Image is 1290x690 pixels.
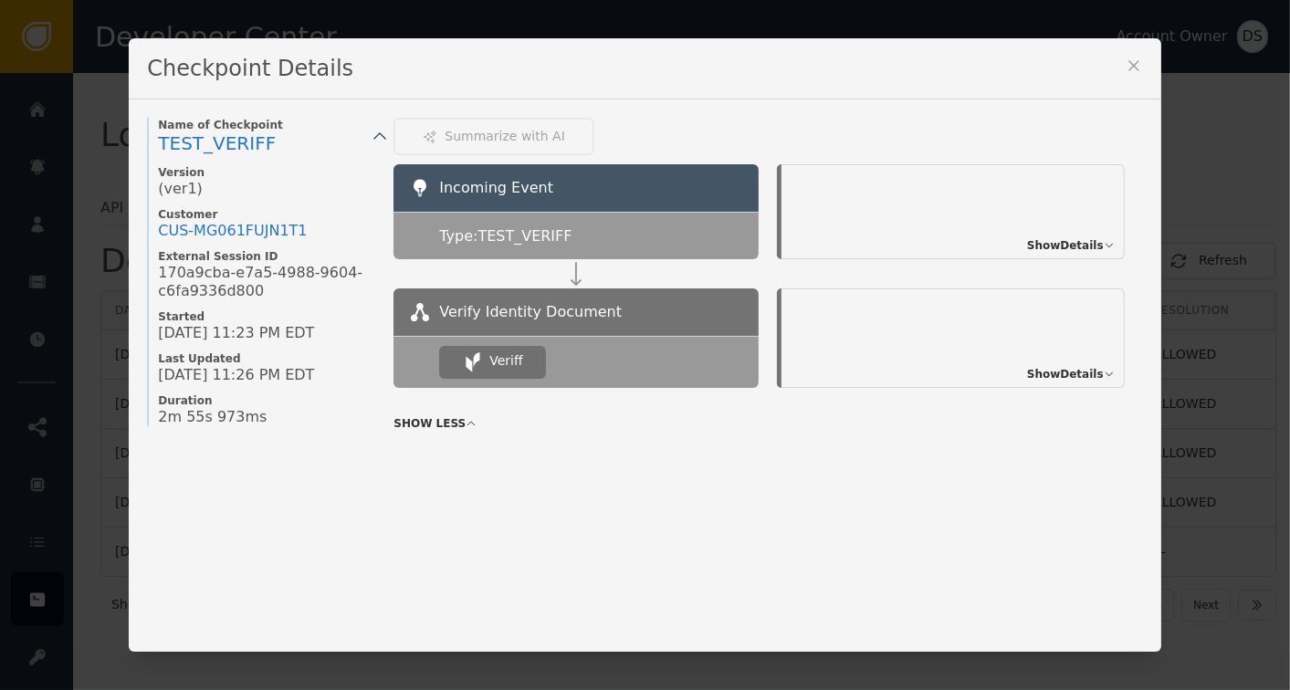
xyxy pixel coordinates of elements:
[158,180,203,198] span: (ver 1 )
[1027,237,1104,254] span: Show Details
[1027,366,1104,382] span: Show Details
[158,132,375,156] a: TEST_VERIFF
[158,393,375,408] span: Duration
[158,249,375,264] span: External Session ID
[158,408,267,426] span: 2m 55s 973ms
[158,222,307,240] a: CUS-MG061FUJN1T1
[439,179,553,196] span: Incoming Event
[393,415,466,432] span: SHOW LESS
[158,222,307,240] div: CUS- MG061FUJN1T1
[158,118,375,132] span: Name of Checkpoint
[439,225,572,247] span: Type: TEST_VERIFF
[439,301,622,323] span: Verify Identity Document
[489,351,522,371] div: Veriff
[158,366,314,384] span: [DATE] 11:26 PM EDT
[158,165,375,180] span: Version
[158,207,375,222] span: Customer
[158,132,276,154] span: TEST_VERIFF
[158,351,375,366] span: Last Updated
[158,264,375,300] span: 170a9cba-e7a5-4988-9604-c6fa9336d800
[158,309,375,324] span: Started
[129,38,1160,99] div: Checkpoint Details
[158,324,314,342] span: [DATE] 11:23 PM EDT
